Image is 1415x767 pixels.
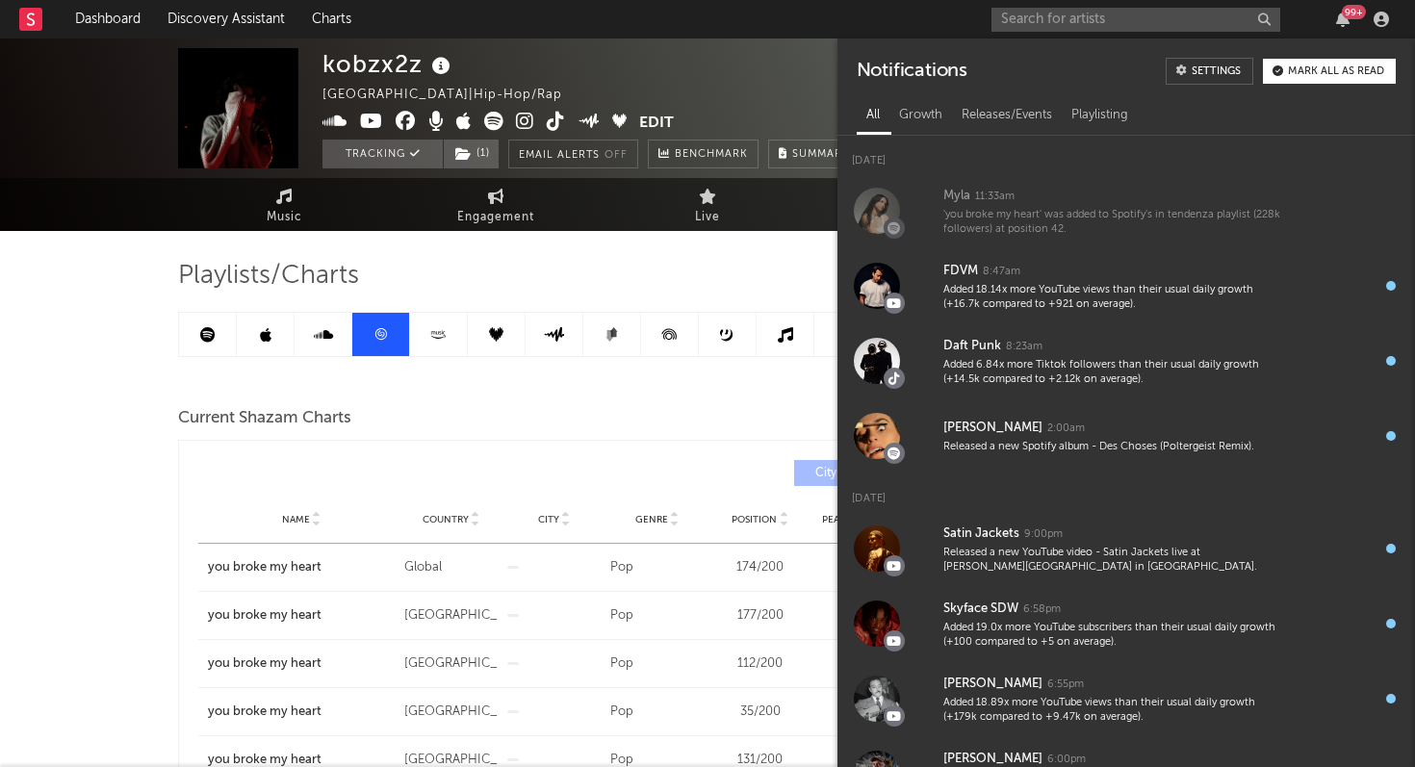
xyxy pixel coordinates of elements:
[675,143,748,166] span: Benchmark
[816,606,910,626] div: 177
[602,178,813,231] a: Live
[457,206,534,229] span: Engagement
[322,140,443,168] button: Tracking
[1006,340,1042,354] div: 8:23am
[943,283,1282,313] div: Added 18.14x more YouTube views than their usual daily growth (+16.7k compared to +921 on average).
[423,514,469,525] span: Country
[837,398,1415,473] a: [PERSON_NAME]2:00amReleased a new Spotify album - Des Choses (Poltergeist Remix).
[837,586,1415,661] a: Skyface SDW6:58pmAdded 19.0x more YouTube subscribers than their usual daily growth (+100 compare...
[208,654,395,674] a: you broke my heart
[837,248,1415,323] a: FDVM8:47amAdded 18.14x more YouTube views than their usual daily growth (+16.7k compared to +921 ...
[983,265,1020,279] div: 8:47am
[1024,527,1063,542] div: 9:00pm
[807,468,895,479] span: City Chart ( 4 )
[208,558,395,577] a: you broke my heart
[1342,5,1366,19] div: 99 +
[991,8,1280,32] input: Search for artists
[635,514,668,525] span: Genre
[943,335,1001,358] div: Daft Punk
[605,150,628,161] em: Off
[322,48,455,80] div: kobzx2z
[943,440,1282,454] div: Released a new Spotify album - Des Choses (Poltergeist Remix).
[822,514,893,525] span: Peak Position
[768,140,860,168] button: Summary
[813,178,1025,231] a: Audience
[695,206,720,229] span: Live
[794,460,924,486] button: City Chart(4)
[732,514,777,525] span: Position
[1062,99,1138,132] div: Playlisting
[1336,12,1350,27] button: 99+
[792,149,849,160] span: Summary
[610,558,704,577] div: Pop
[713,558,807,577] div: 174 / 200
[837,511,1415,586] a: Satin Jackets9:00pmReleased a new YouTube video - Satin Jackets live at [PERSON_NAME][GEOGRAPHIC_...
[943,358,1282,388] div: Added 6.84x more Tiktok followers than their usual daily growth (+14.5k compared to +2.12k on ave...
[610,606,704,626] div: Pop
[943,523,1019,546] div: Satin Jackets
[610,654,704,674] div: Pop
[443,140,500,168] span: ( 1 )
[943,546,1282,575] div: Released a new YouTube video - Satin Jackets live at [PERSON_NAME][GEOGRAPHIC_DATA] in [GEOGRAPHI...
[857,58,967,85] div: Notifications
[713,654,807,674] div: 112 / 200
[1263,59,1396,84] button: Mark all as read
[404,654,498,674] div: [GEOGRAPHIC_DATA]
[713,703,807,722] div: 35 / 200
[538,514,559,525] span: City
[1047,678,1084,692] div: 6:55pm
[639,112,674,136] button: Edit
[713,606,807,626] div: 177 / 200
[816,558,910,577] div: 174
[1192,66,1241,77] div: Settings
[952,99,1062,132] div: Releases/Events
[267,206,302,229] span: Music
[1023,602,1061,617] div: 6:58pm
[943,696,1282,726] div: Added 18.89x more YouTube views than their usual daily growth (+179k compared to +9.47k on average).
[943,598,1018,621] div: Skyface SDW
[178,265,359,288] span: Playlists/Charts
[816,703,910,722] div: 30
[837,323,1415,398] a: Daft Punk8:23amAdded 6.84x more Tiktok followers than their usual daily growth (+14.5k compared t...
[178,178,390,231] a: Music
[889,99,952,132] div: Growth
[390,178,602,231] a: Engagement
[508,140,638,168] button: Email AlertsOff
[404,558,498,577] div: Global
[1288,66,1384,77] div: Mark all as read
[404,703,498,722] div: [GEOGRAPHIC_DATA]
[1047,422,1085,436] div: 2:00am
[837,473,1415,511] div: [DATE]
[857,99,889,132] div: All
[1166,58,1253,85] a: Settings
[816,654,910,674] div: 108
[444,140,499,168] button: (1)
[404,606,498,626] div: [GEOGRAPHIC_DATA]
[837,661,1415,736] a: [PERSON_NAME]6:55pmAdded 18.89x more YouTube views than their usual daily growth (+179k compared ...
[837,173,1415,248] a: Myla11:33am'you broke my heart' was added to Spotify's in tendenza playlist (228k followers) at p...
[648,140,759,168] a: Benchmark
[975,190,1015,204] div: 11:33am
[943,185,970,208] div: Myla
[943,417,1042,440] div: [PERSON_NAME]
[837,136,1415,173] div: [DATE]
[943,673,1042,696] div: [PERSON_NAME]
[322,84,584,107] div: [GEOGRAPHIC_DATA] | Hip-Hop/Rap
[178,407,351,430] span: Current Shazam Charts
[208,703,395,722] a: you broke my heart
[208,606,395,626] a: you broke my heart
[282,514,310,525] span: Name
[943,208,1282,238] div: 'you broke my heart' was added to Spotify's in tendenza playlist (228k followers) at position 42.
[943,260,978,283] div: FDVM
[610,703,704,722] div: Pop
[1047,753,1086,767] div: 6:00pm
[943,621,1282,651] div: Added 19.0x more YouTube subscribers than their usual daily growth (+100 compared to +5 on average).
